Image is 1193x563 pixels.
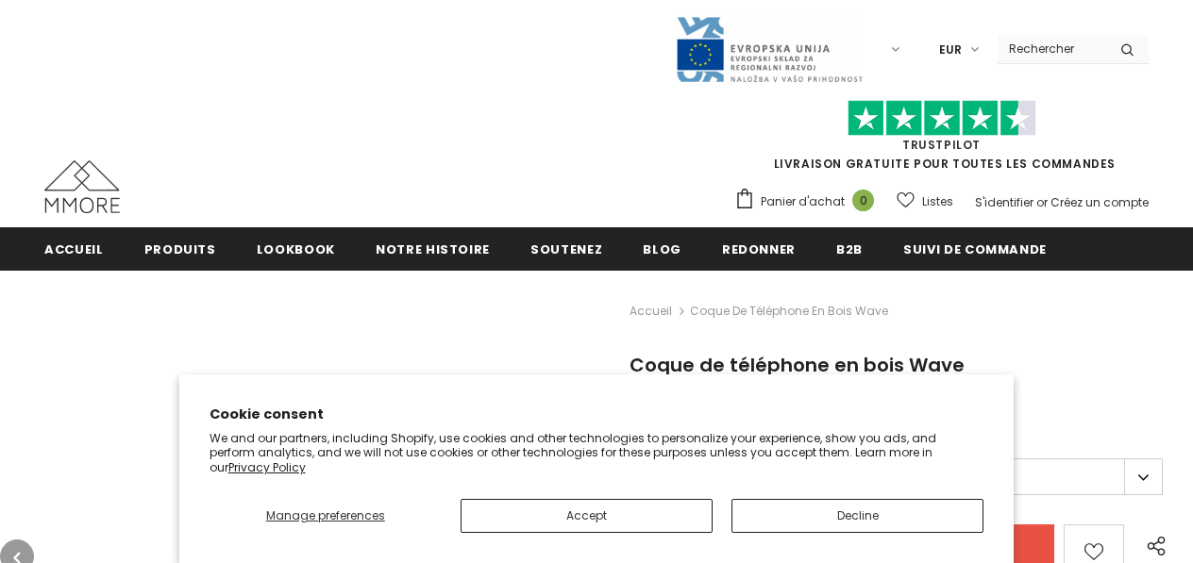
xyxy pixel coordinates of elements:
[530,227,602,270] a: soutenez
[376,227,490,270] a: Notre histoire
[257,227,335,270] a: Lookbook
[675,15,864,84] img: Javni Razpis
[761,192,845,211] span: Panier d'achat
[939,41,962,59] span: EUR
[722,240,796,258] span: Redonner
[922,192,953,211] span: Listes
[630,352,965,378] span: Coque de téléphone en bois Wave
[210,405,984,424] h2: Cookie consent
[836,240,863,258] span: B2B
[734,188,883,216] a: Panier d'achat 0
[897,185,953,218] a: Listes
[461,499,713,533] button: Accept
[630,300,672,323] a: Accueil
[210,499,442,533] button: Manage preferences
[836,227,863,270] a: B2B
[903,240,1047,258] span: Suivi de commande
[376,240,490,258] span: Notre histoire
[266,507,385,523] span: Manage preferences
[690,300,888,323] span: Coque de téléphone en bois Wave
[144,240,216,258] span: Produits
[902,137,981,153] a: TrustPilot
[643,227,681,270] a: Blog
[144,227,216,270] a: Produits
[643,240,681,258] span: Blog
[530,240,602,258] span: soutenez
[975,194,1033,210] a: S'identifier
[731,499,983,533] button: Decline
[44,227,104,270] a: Accueil
[852,190,874,211] span: 0
[228,459,306,475] a: Privacy Policy
[903,227,1047,270] a: Suivi de commande
[1036,194,1048,210] span: or
[734,108,1149,172] span: LIVRAISON GRATUITE POUR TOUTES LES COMMANDES
[1050,194,1149,210] a: Créez un compte
[44,160,120,213] img: Cas MMORE
[848,100,1036,137] img: Faites confiance aux étoiles pilotes
[722,227,796,270] a: Redonner
[257,240,335,258] span: Lookbook
[210,431,984,475] p: We and our partners, including Shopify, use cookies and other technologies to personalize your ex...
[44,240,104,258] span: Accueil
[675,41,864,57] a: Javni Razpis
[998,35,1106,62] input: Search Site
